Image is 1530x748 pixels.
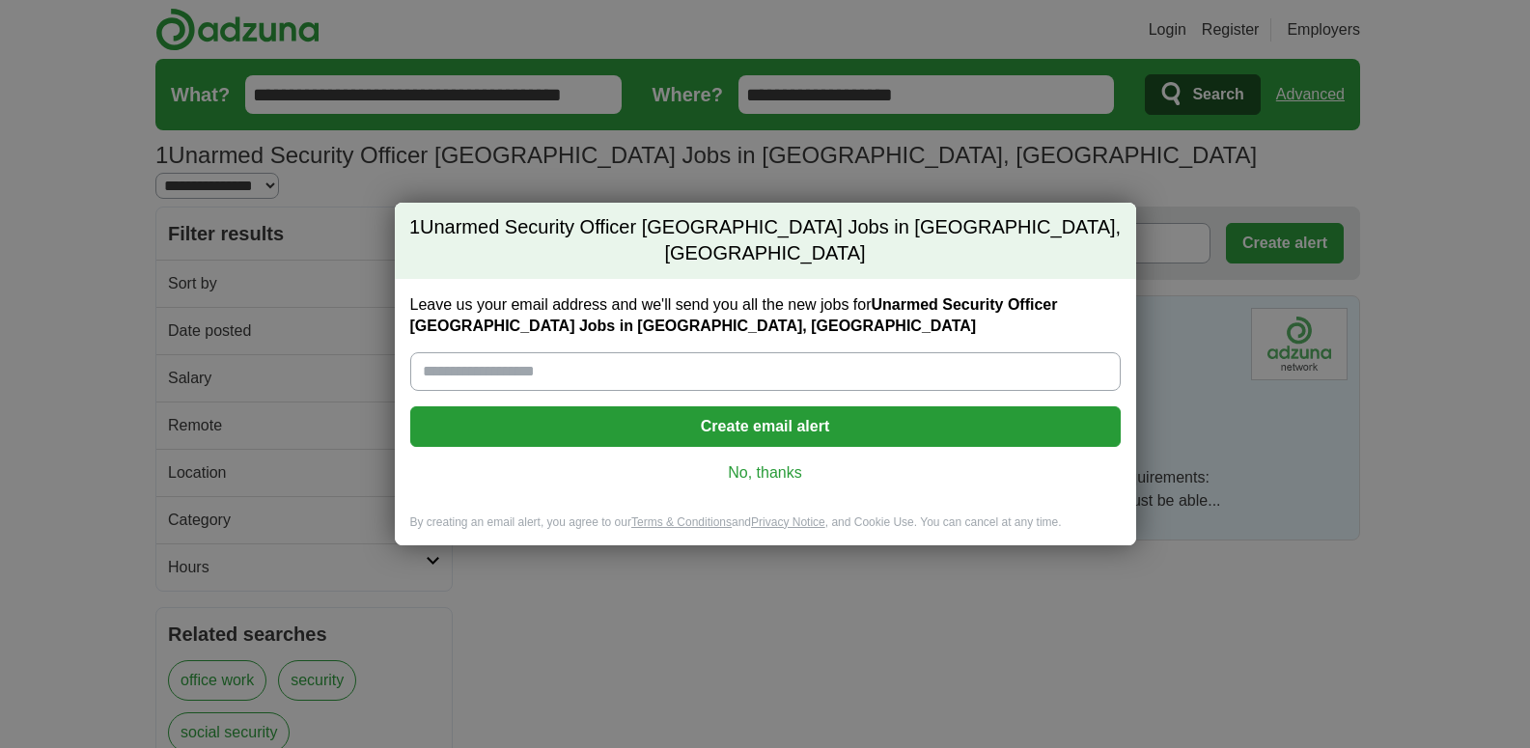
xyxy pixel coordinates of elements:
div: By creating an email alert, you agree to our and , and Cookie Use. You can cancel at any time. [395,514,1136,546]
a: No, thanks [426,462,1105,484]
a: Privacy Notice [751,515,825,529]
a: Terms & Conditions [631,515,732,529]
strong: Unarmed Security Officer [GEOGRAPHIC_DATA] Jobs in [GEOGRAPHIC_DATA], [GEOGRAPHIC_DATA] [410,296,1058,334]
h2: Unarmed Security Officer [GEOGRAPHIC_DATA] Jobs in [GEOGRAPHIC_DATA], [GEOGRAPHIC_DATA] [395,203,1136,279]
button: Create email alert [410,406,1121,447]
label: Leave us your email address and we'll send you all the new jobs for [410,294,1121,337]
span: 1 [409,214,420,241]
